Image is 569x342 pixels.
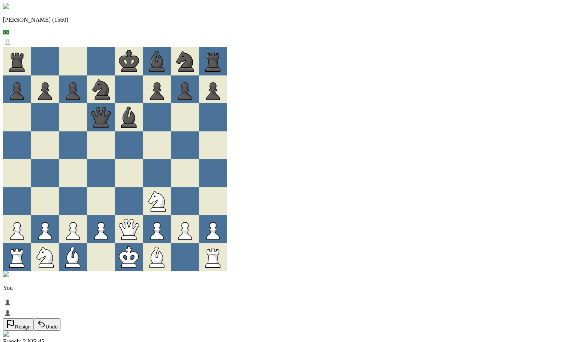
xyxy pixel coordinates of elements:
img: default.png [3,331,9,337]
p: You [3,285,566,291]
button: Undo [34,318,61,331]
img: horse.png [3,271,9,277]
img: default.png [3,3,9,9]
button: Resign [3,318,34,331]
p: [PERSON_NAME] (1560) [3,17,566,23]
